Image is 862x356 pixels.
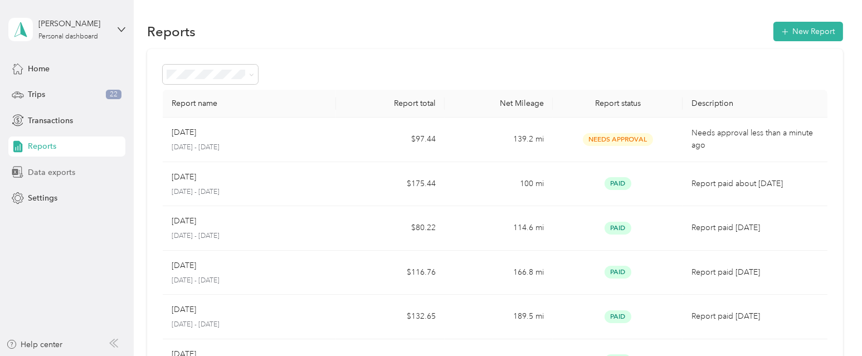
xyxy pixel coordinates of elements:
[336,90,444,118] th: Report total
[336,118,444,162] td: $97.44
[172,187,327,197] p: [DATE] - [DATE]
[38,33,98,40] div: Personal dashboard
[172,143,327,153] p: [DATE] - [DATE]
[445,206,553,251] td: 114.6 mi
[163,90,336,118] th: Report name
[147,26,196,37] h1: Reports
[336,295,444,339] td: $132.65
[172,260,196,272] p: [DATE]
[445,251,553,295] td: 166.8 mi
[172,276,327,286] p: [DATE] - [DATE]
[336,251,444,295] td: $116.76
[106,90,121,100] span: 22
[605,266,631,279] span: Paid
[683,90,827,118] th: Description
[691,310,818,323] p: Report paid [DATE]
[28,63,50,75] span: Home
[691,127,818,152] p: Needs approval less than a minute ago
[172,231,327,241] p: [DATE] - [DATE]
[336,162,444,207] td: $175.44
[562,99,674,108] div: Report status
[172,171,196,183] p: [DATE]
[445,295,553,339] td: 189.5 mi
[691,222,818,234] p: Report paid [DATE]
[605,177,631,190] span: Paid
[445,90,553,118] th: Net Mileage
[691,266,818,279] p: Report paid [DATE]
[445,118,553,162] td: 139.2 mi
[445,162,553,207] td: 100 mi
[605,222,631,235] span: Paid
[28,167,75,178] span: Data exports
[28,192,57,204] span: Settings
[28,140,56,152] span: Reports
[605,310,631,323] span: Paid
[6,339,63,350] button: Help center
[336,206,444,251] td: $80.22
[28,89,45,100] span: Trips
[172,304,196,316] p: [DATE]
[172,320,327,330] p: [DATE] - [DATE]
[583,133,653,146] span: Needs Approval
[773,22,843,41] button: New Report
[172,215,196,227] p: [DATE]
[800,294,862,356] iframe: Everlance-gr Chat Button Frame
[172,126,196,139] p: [DATE]
[28,115,73,126] span: Transactions
[38,18,108,30] div: [PERSON_NAME]
[691,178,818,190] p: Report paid about [DATE]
